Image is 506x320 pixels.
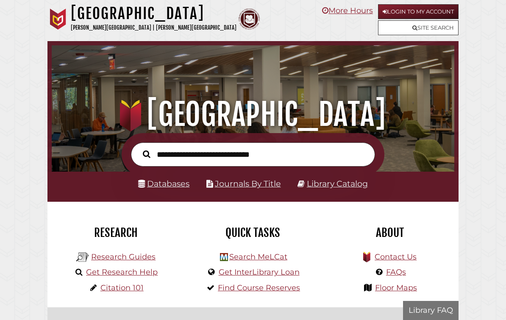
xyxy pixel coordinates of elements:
[307,179,368,189] a: Library Catalog
[139,148,155,160] button: Search
[229,252,287,262] a: Search MeLCat
[218,283,300,292] a: Find Course Reserves
[76,251,89,264] img: Hekman Library Logo
[219,267,300,277] a: Get InterLibrary Loan
[239,8,260,30] img: Calvin Theological Seminary
[378,4,459,19] a: Login to My Account
[375,283,417,292] a: Floor Maps
[47,8,69,30] img: Calvin University
[100,283,144,292] a: Citation 101
[375,252,417,262] a: Contact Us
[328,225,452,240] h2: About
[71,4,236,23] h1: [GEOGRAPHIC_DATA]
[322,6,373,15] a: More Hours
[220,253,228,261] img: Hekman Library Logo
[138,179,189,189] a: Databases
[215,179,281,189] a: Journals By Title
[71,23,236,33] p: [PERSON_NAME][GEOGRAPHIC_DATA] | [PERSON_NAME][GEOGRAPHIC_DATA]
[191,225,315,240] h2: Quick Tasks
[54,225,178,240] h2: Research
[86,267,158,277] a: Get Research Help
[91,252,156,262] a: Research Guides
[143,150,150,158] i: Search
[386,267,406,277] a: FAQs
[378,20,459,35] a: Site Search
[59,96,447,133] h1: [GEOGRAPHIC_DATA]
